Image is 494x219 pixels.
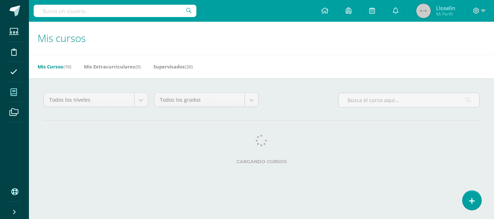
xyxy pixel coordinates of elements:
[38,31,86,45] span: Mis cursos
[416,4,431,18] img: 45x45
[338,93,479,107] input: Busca el curso aquí...
[49,93,129,107] span: Todos los niveles
[44,93,148,107] a: Todos los niveles
[185,63,193,70] span: (20)
[436,11,455,17] span: Mi Perfil
[34,5,196,17] input: Busca un usuario...
[436,4,455,12] span: Lloselin
[43,159,480,164] label: Cargando cursos
[135,63,141,70] span: (0)
[154,93,259,107] a: Todos los grados
[84,61,141,72] a: Mis Extracurriculares(0)
[38,61,71,72] a: Mis Cursos(10)
[63,63,71,70] span: (10)
[153,61,193,72] a: Supervisados(20)
[160,93,239,107] span: Todos los grados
